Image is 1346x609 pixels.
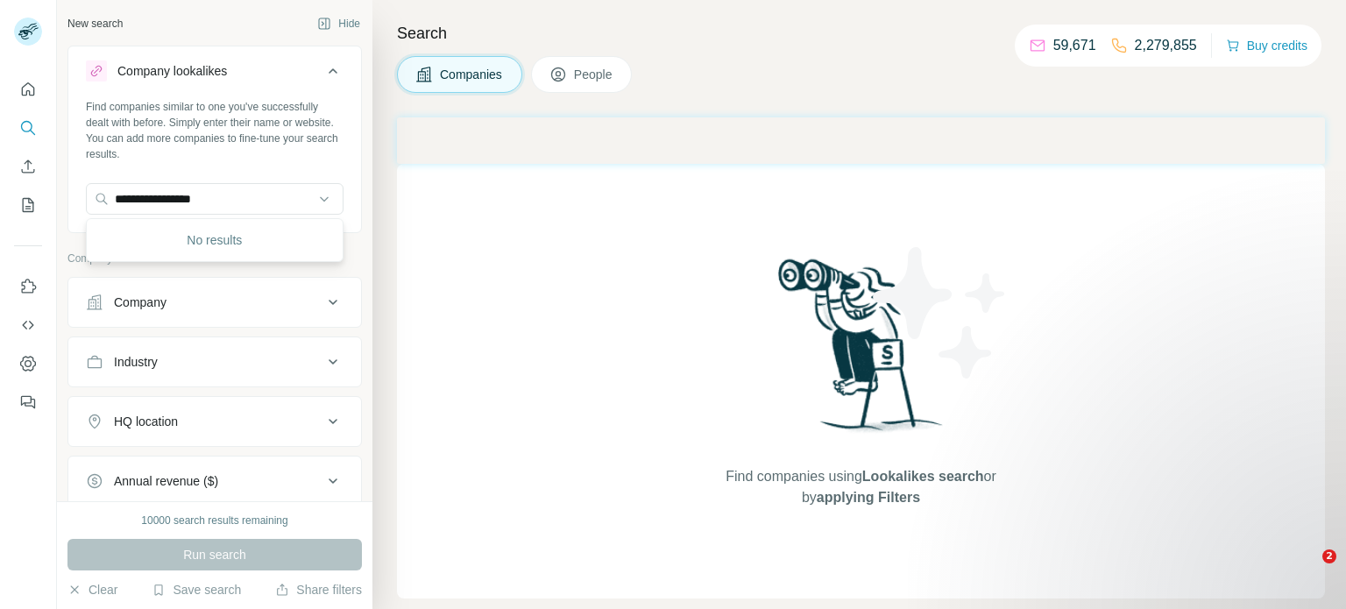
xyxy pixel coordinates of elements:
[817,490,920,505] span: applying Filters
[68,460,361,502] button: Annual revenue ($)
[1226,33,1307,58] button: Buy credits
[14,309,42,341] button: Use Surfe API
[1286,549,1328,591] iframe: Intercom live chat
[397,117,1325,164] iframe: Banner
[275,581,362,598] button: Share filters
[1135,35,1197,56] p: 2,279,855
[14,74,42,105] button: Quick start
[305,11,372,37] button: Hide
[14,112,42,144] button: Search
[14,151,42,182] button: Enrich CSV
[68,400,361,443] button: HQ location
[770,254,953,450] img: Surfe Illustration - Woman searching with binoculars
[114,413,178,430] div: HQ location
[114,294,166,311] div: Company
[14,348,42,379] button: Dashboard
[67,251,362,266] p: Company information
[117,62,227,80] div: Company lookalikes
[440,66,504,83] span: Companies
[68,50,361,99] button: Company lookalikes
[86,99,344,162] div: Find companies similar to one you've successfully dealt with before. Simply enter their name or w...
[1053,35,1096,56] p: 59,671
[397,21,1325,46] h4: Search
[68,341,361,383] button: Industry
[1322,549,1336,563] span: 2
[574,66,614,83] span: People
[862,469,984,484] span: Lookalikes search
[141,513,287,528] div: 10000 search results remaining
[114,353,158,371] div: Industry
[67,581,117,598] button: Clear
[861,234,1019,392] img: Surfe Illustration - Stars
[67,16,123,32] div: New search
[152,581,241,598] button: Save search
[114,472,218,490] div: Annual revenue ($)
[90,223,339,258] div: No results
[14,189,42,221] button: My lists
[720,466,1001,508] span: Find companies using or by
[14,386,42,418] button: Feedback
[68,281,361,323] button: Company
[14,271,42,302] button: Use Surfe on LinkedIn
